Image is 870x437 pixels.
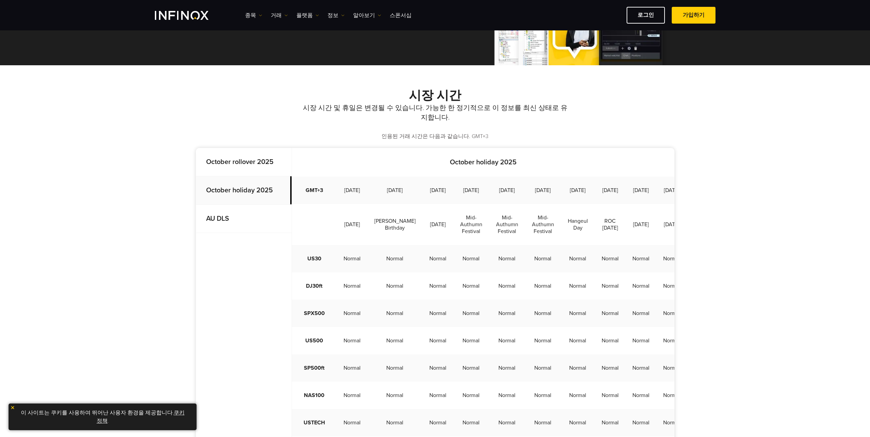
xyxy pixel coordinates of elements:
td: Normal [489,409,525,436]
td: Normal [595,409,626,436]
td: Normal [337,300,367,327]
td: Normal [626,245,656,272]
td: [DATE] [337,204,367,245]
td: [DATE] [656,177,687,204]
td: USTECH [292,409,337,436]
td: [DATE] [453,177,489,204]
td: [PERSON_NAME] Birthday [367,204,423,245]
td: Mid-Authumn Festival [525,204,561,245]
td: Normal [595,354,626,382]
td: Normal [561,354,595,382]
strong: 시장 시간 [409,88,461,103]
td: [DATE] [656,204,687,245]
strong: AU DLS [206,215,229,223]
td: Normal [626,409,656,436]
td: SP500ft [292,354,337,382]
td: DJ30ft [292,272,337,300]
td: Normal [489,300,525,327]
td: Normal [453,300,489,327]
td: Normal [453,382,489,409]
td: [DATE] [337,177,367,204]
td: Normal [337,409,367,436]
td: Normal [453,409,489,436]
strong: October holiday 2025 [450,158,517,166]
td: Normal [561,300,595,327]
td: Normal [561,327,595,354]
td: [DATE] [626,204,656,245]
td: Normal [367,354,423,382]
a: INFINOX Logo [155,11,225,20]
a: 알아보기 [353,11,381,19]
td: Normal [525,245,561,272]
td: Normal [525,382,561,409]
a: 거래 [271,11,288,19]
td: Normal [453,327,489,354]
td: [DATE] [423,204,453,245]
td: Normal [453,354,489,382]
td: Normal [367,409,423,436]
td: Normal [423,354,453,382]
td: Normal [561,382,595,409]
td: [DATE] [423,177,453,204]
strong: October rollover 2025 [206,158,273,166]
td: [DATE] [489,177,525,204]
td: Normal [656,409,687,436]
td: Normal [595,382,626,409]
td: Normal [525,272,561,300]
td: Normal [656,272,687,300]
td: GMT+3 [292,177,337,204]
td: Normal [367,245,423,272]
td: US500 [292,327,337,354]
td: Normal [489,382,525,409]
p: 이 사이트는 쿠키를 사용하여 뛰어난 사용자 환경을 제공합니다. . [12,407,193,427]
td: [DATE] [595,177,626,204]
td: Normal [337,245,367,272]
td: Normal [525,409,561,436]
td: Normal [626,354,656,382]
td: [DATE] [561,177,595,204]
td: Normal [626,382,656,409]
td: NAS100 [292,382,337,409]
td: Normal [595,272,626,300]
td: Normal [489,272,525,300]
td: Normal [561,272,595,300]
td: Mid-Authumn Festival [453,204,489,245]
td: US30 [292,245,337,272]
a: 가입하기 [672,7,715,24]
td: Normal [423,272,453,300]
td: Normal [367,382,423,409]
td: Normal [337,272,367,300]
td: Normal [489,327,525,354]
td: Normal [525,354,561,382]
td: [DATE] [367,177,423,204]
p: 시장 시간 및 휴일은 변경될 수 있습니다. 가능한 한 정기적으로 이 정보를 최신 상태로 유지합니다. [300,103,570,122]
td: Normal [453,245,489,272]
a: 종목 [245,11,262,19]
td: Normal [656,245,687,272]
td: Normal [525,300,561,327]
td: [DATE] [626,177,656,204]
td: Normal [656,354,687,382]
td: Normal [525,327,561,354]
td: Normal [626,327,656,354]
td: Normal [423,245,453,272]
td: Normal [337,354,367,382]
td: SPX500 [292,300,337,327]
td: Normal [595,245,626,272]
td: Normal [595,300,626,327]
td: Normal [423,409,453,436]
td: Normal [423,300,453,327]
td: Normal [423,382,453,409]
td: ROC [DATE] [595,204,626,245]
td: Normal [656,300,687,327]
a: 플랫폼 [296,11,319,19]
td: Normal [489,354,525,382]
a: 로그인 [627,7,665,24]
td: Normal [423,327,453,354]
td: Normal [489,245,525,272]
img: yellow close icon [10,405,15,410]
p: 인용된 거래 시간은 다음과 같습니다. GMT+3 [196,133,674,140]
a: 정보 [327,11,345,19]
td: Normal [337,382,367,409]
td: Normal [367,327,423,354]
